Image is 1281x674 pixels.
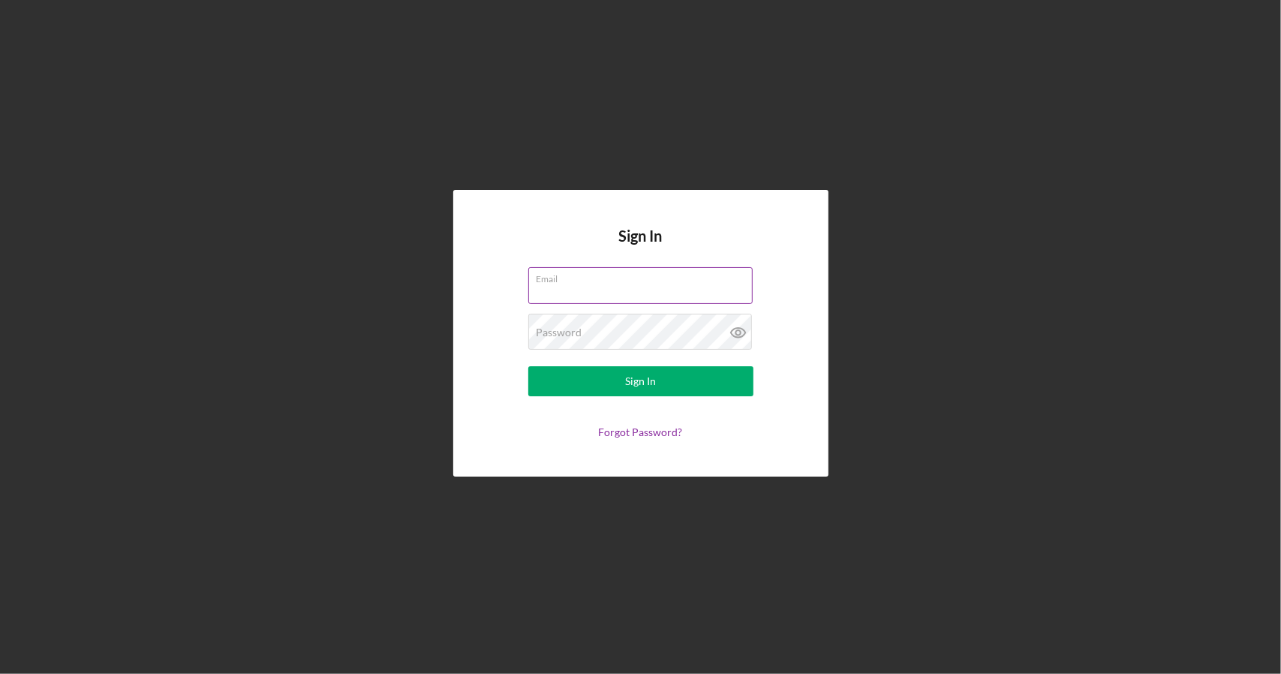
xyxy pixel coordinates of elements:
[528,366,753,396] button: Sign In
[537,326,582,339] label: Password
[537,268,753,284] label: Email
[619,227,663,267] h4: Sign In
[599,426,683,438] a: Forgot Password?
[625,366,656,396] div: Sign In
